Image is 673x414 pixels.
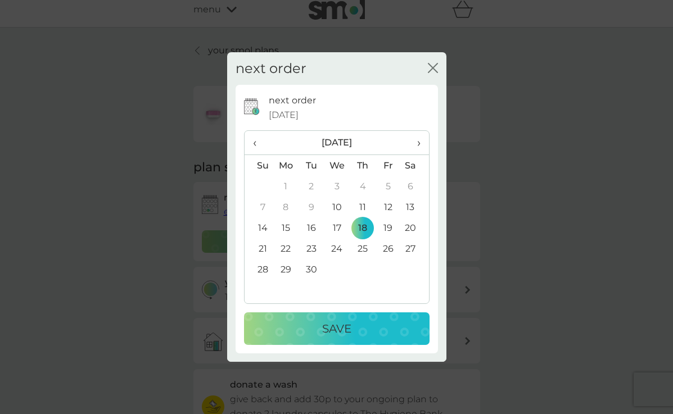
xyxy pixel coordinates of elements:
[245,259,273,280] td: 28
[400,238,428,259] td: 27
[376,155,401,176] th: Fr
[245,238,273,259] td: 21
[245,217,273,238] td: 14
[400,217,428,238] td: 20
[376,217,401,238] td: 19
[299,155,324,176] th: Tu
[324,176,350,197] td: 3
[376,238,401,259] td: 26
[253,131,265,154] span: ‹
[273,217,299,238] td: 15
[273,259,299,280] td: 29
[350,217,375,238] td: 18
[269,93,316,108] p: next order
[324,217,350,238] td: 17
[350,176,375,197] td: 4
[400,155,428,176] th: Sa
[299,176,324,197] td: 2
[324,155,350,176] th: We
[400,176,428,197] td: 6
[245,155,273,176] th: Su
[299,238,324,259] td: 23
[273,176,299,197] td: 1
[324,197,350,217] td: 10
[350,155,375,176] th: Th
[322,320,351,338] p: Save
[350,197,375,217] td: 11
[236,61,306,77] h2: next order
[428,63,438,75] button: close
[409,131,420,154] span: ›
[376,176,401,197] td: 5
[299,197,324,217] td: 9
[273,238,299,259] td: 22
[400,197,428,217] td: 13
[269,108,299,122] span: [DATE]
[273,155,299,176] th: Mo
[245,197,273,217] td: 7
[299,217,324,238] td: 16
[324,238,350,259] td: 24
[299,259,324,280] td: 30
[273,197,299,217] td: 8
[376,197,401,217] td: 12
[350,238,375,259] td: 25
[244,312,430,345] button: Save
[273,131,401,155] th: [DATE]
